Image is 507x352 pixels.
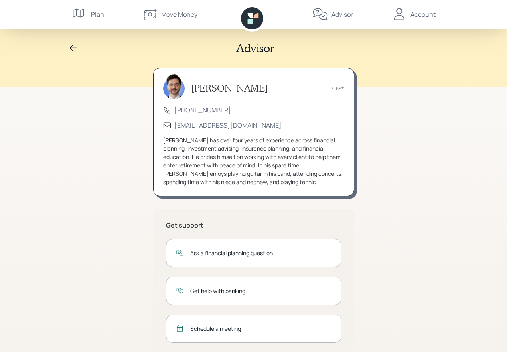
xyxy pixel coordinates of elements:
div: CFP® [332,85,344,92]
div: Schedule a meeting [190,324,331,333]
h2: Advisor [236,41,274,55]
h3: [PERSON_NAME] [191,83,268,94]
div: Ask a financial planning question [190,249,331,257]
a: [EMAIL_ADDRESS][DOMAIN_NAME] [174,121,282,130]
div: Account [410,10,436,19]
div: Move Money [161,10,197,19]
div: Get help with banking [190,287,331,295]
div: Advisor [331,10,353,19]
div: [PERSON_NAME] has over four years of experience across financial planning, investment advising, i... [163,136,344,186]
div: Plan [91,10,104,19]
img: jonah-coleman-headshot.png [163,74,185,99]
a: [PHONE_NUMBER] [174,106,231,114]
h5: Get support [166,222,341,229]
